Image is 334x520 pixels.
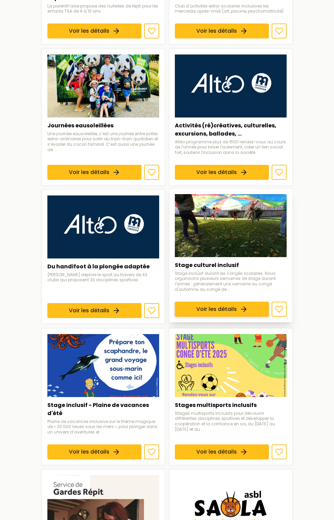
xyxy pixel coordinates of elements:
a: Voir les détails [175,165,269,180]
button: Ajouter aux favoris [272,165,287,180]
a: Voir les détails [175,302,269,317]
button: Ajouter aux favoris [272,444,287,459]
button: Ajouter aux favoris [144,303,159,318]
a: Voir les détails [47,444,141,459]
a: Voir les détails [47,24,141,39]
a: Voir les détails [47,165,141,180]
button: Ajouter aux favoris [272,24,287,39]
button: Ajouter aux favoris [144,165,159,180]
a: Voir les détails [47,303,141,318]
a: Voir les détails [175,24,269,39]
button: Ajouter aux favoris [272,302,287,317]
a: Voir les détails [175,444,269,459]
button: Ajouter aux favoris [144,24,159,39]
button: Ajouter aux favoris [144,444,159,459]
